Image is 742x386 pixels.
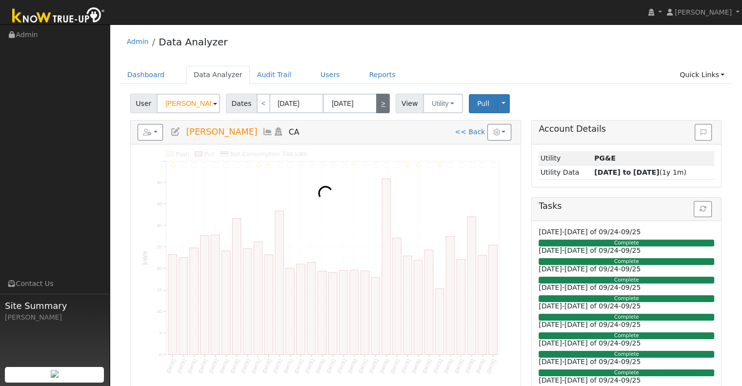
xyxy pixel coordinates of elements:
[313,66,347,84] a: Users
[376,94,390,113] a: >
[539,295,714,302] div: Complete
[5,299,104,312] span: Site Summary
[694,201,712,218] button: Refresh
[127,38,149,45] a: Admin
[695,124,712,141] button: Issue History
[469,94,498,113] button: Pull
[539,277,714,284] div: Complete
[120,66,172,84] a: Dashboard
[672,66,732,84] a: Quick Links
[159,36,227,48] a: Data Analyzer
[539,321,714,329] h6: [DATE]-[DATE] of 09/24-09/25
[539,240,714,246] div: Complete
[539,201,714,211] h5: Tasks
[157,94,220,113] input: Select a User
[594,168,686,176] span: (1y 1m)
[539,151,592,165] td: Utility
[262,127,273,137] a: Multi-Series Graph
[362,66,403,84] a: Reports
[186,127,257,137] span: [PERSON_NAME]
[455,128,485,136] a: << Back
[539,358,714,366] h6: [DATE]-[DATE] of 09/24-09/25
[539,124,714,134] h5: Account Details
[539,165,592,180] td: Utility Data
[539,376,714,385] h6: [DATE]-[DATE] of 09/24-09/25
[594,168,659,176] strong: [DATE] to [DATE]
[539,246,714,255] h6: [DATE]-[DATE] of 09/24-09/25
[5,312,104,323] div: [PERSON_NAME]
[539,351,714,358] div: Complete
[250,66,299,84] a: Audit Trail
[423,94,463,113] button: Utility
[539,314,714,321] div: Complete
[257,94,270,113] a: <
[477,100,489,107] span: Pull
[539,332,714,339] div: Complete
[289,127,300,137] span: CA
[539,265,714,273] h6: [DATE]-[DATE] of 09/24-09/25
[539,284,714,292] h6: [DATE]-[DATE] of 09/24-09/25
[539,302,714,310] h6: [DATE]-[DATE] of 09/24-09/25
[226,94,257,113] span: Dates
[130,94,157,113] span: User
[539,258,714,265] div: Complete
[396,94,423,113] span: View
[675,8,732,16] span: [PERSON_NAME]
[7,5,110,27] img: Know True-Up
[539,228,714,236] h6: [DATE]-[DATE] of 09/24-09/25
[539,339,714,347] h6: [DATE]-[DATE] of 09/24-09/25
[594,154,616,162] strong: ID: 17340272, authorized: 09/27/25
[170,127,181,137] a: Edit User (37996)
[539,369,714,376] div: Complete
[273,127,284,137] a: Login As (last Never)
[186,66,250,84] a: Data Analyzer
[51,370,59,378] img: retrieve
